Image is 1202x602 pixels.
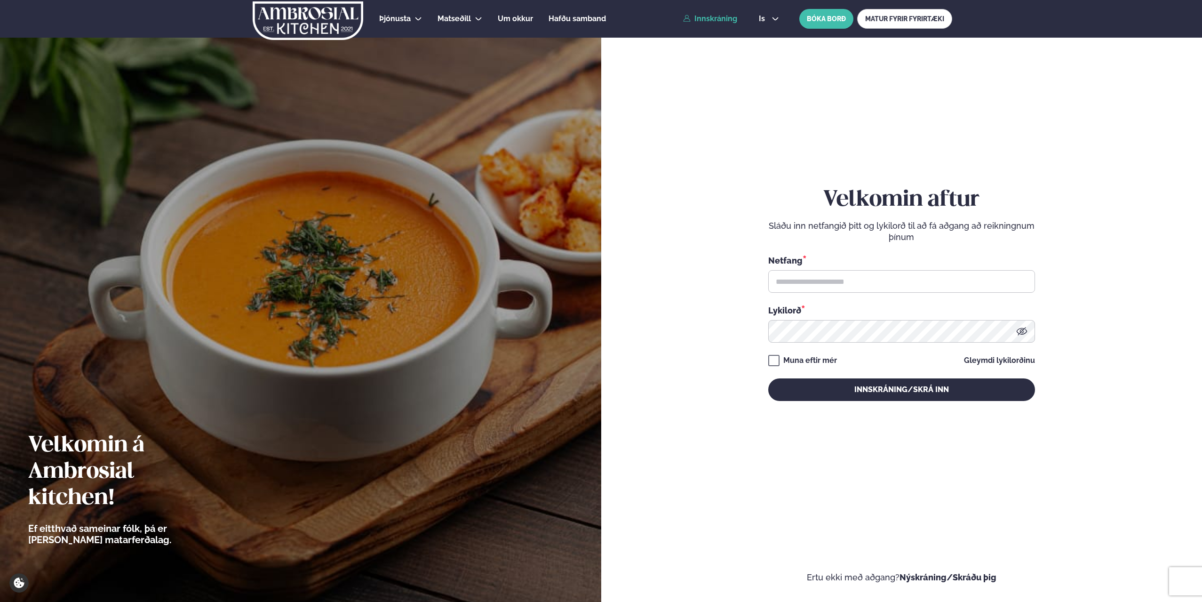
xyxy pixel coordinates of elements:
[438,14,471,23] span: Matseðill
[857,9,952,29] a: MATUR FYRIR FYRIRTÆKI
[768,378,1035,401] button: Innskráning/Skrá inn
[498,14,533,23] span: Um okkur
[28,523,223,546] p: Ef eitthvað sameinar fólk, þá er [PERSON_NAME] matarferðalag.
[438,13,471,24] a: Matseðill
[629,572,1174,583] p: Ertu ekki með aðgang?
[768,220,1035,243] p: Sláðu inn netfangið þitt og lykilorð til að fá aðgang að reikningnum þínum
[768,187,1035,213] h2: Velkomin aftur
[964,357,1035,364] a: Gleymdi lykilorðinu
[759,15,768,23] span: is
[768,304,1035,316] div: Lykilorð
[683,15,737,23] a: Innskráning
[252,1,364,40] img: logo
[549,13,606,24] a: Hafðu samband
[28,433,223,512] h2: Velkomin á Ambrosial kitchen!
[9,573,29,593] a: Cookie settings
[379,14,411,23] span: Þjónusta
[799,9,853,29] button: BÓKA BORÐ
[549,14,606,23] span: Hafðu samband
[900,572,996,582] a: Nýskráning/Skráðu þig
[768,254,1035,266] div: Netfang
[379,13,411,24] a: Þjónusta
[498,13,533,24] a: Um okkur
[751,15,787,23] button: is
